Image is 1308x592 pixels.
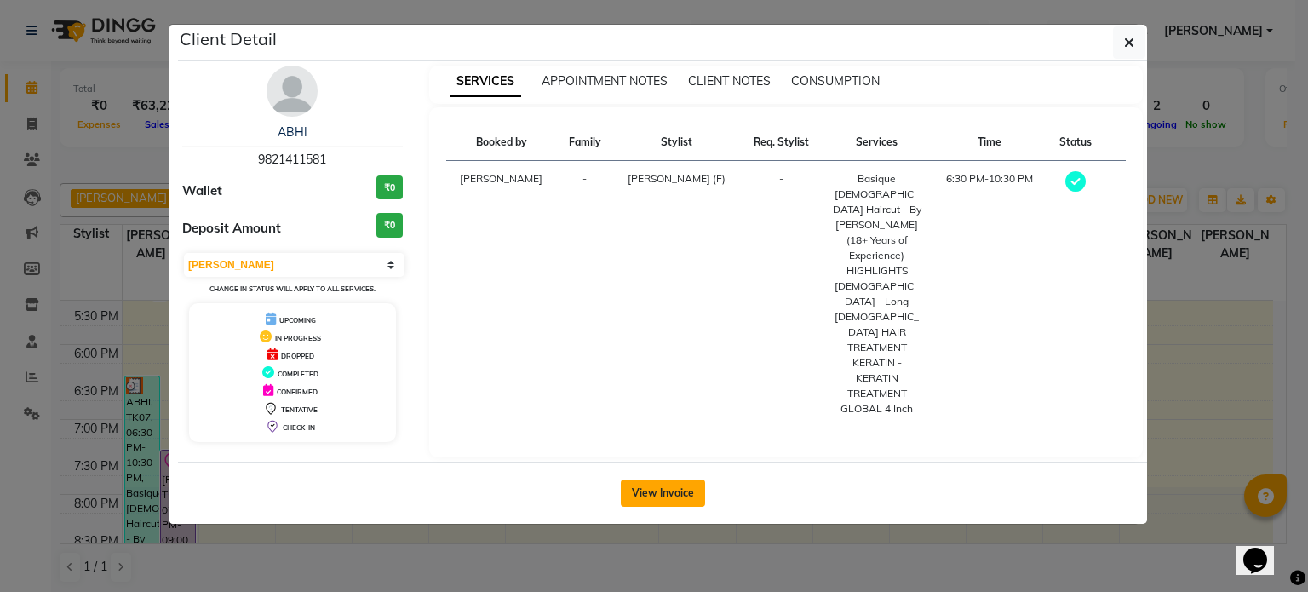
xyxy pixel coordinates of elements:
[209,285,376,293] small: Change in status will apply to all services.
[267,66,318,117] img: avatar
[258,152,326,167] span: 9821411581
[832,263,921,309] div: HIGHLIGHTS [DEMOGRAPHIC_DATA] - Long
[832,309,921,417] div: [DEMOGRAPHIC_DATA] HAIR TREATMENT KERATIN - KERATIN TREATMENT GLOBAL 4 Inch
[180,26,277,52] h5: Client Detail
[741,124,823,161] th: Req. Stylist
[376,213,403,238] h3: ₹0
[791,73,880,89] span: CONSUMPTION
[450,66,521,97] span: SERVICES
[557,124,614,161] th: Family
[278,370,318,378] span: COMPLETED
[932,124,1047,161] th: Time
[1047,124,1104,161] th: Status
[832,171,921,263] div: Basique [DEMOGRAPHIC_DATA] Haircut - By [PERSON_NAME] (18+ Years of Experience)
[446,124,557,161] th: Booked by
[281,405,318,414] span: TENTATIVE
[621,480,705,507] button: View Invoice
[277,388,318,396] span: CONFIRMED
[281,352,314,360] span: DROPPED
[613,124,740,161] th: Stylist
[182,181,222,201] span: Wallet
[279,316,316,325] span: UPCOMING
[283,423,315,432] span: CHECK-IN
[542,73,668,89] span: APPOINTMENT NOTES
[275,334,321,342] span: IN PROGRESS
[278,124,307,140] a: ABHI
[932,161,1047,428] td: 6:30 PM-10:30 PM
[822,124,932,161] th: Services
[1236,524,1291,575] iframe: chat widget
[182,219,281,239] span: Deposit Amount
[557,161,614,428] td: -
[446,161,557,428] td: [PERSON_NAME]
[741,161,823,428] td: -
[628,172,726,185] span: [PERSON_NAME] (F)
[376,175,403,200] h3: ₹0
[688,73,771,89] span: CLIENT NOTES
